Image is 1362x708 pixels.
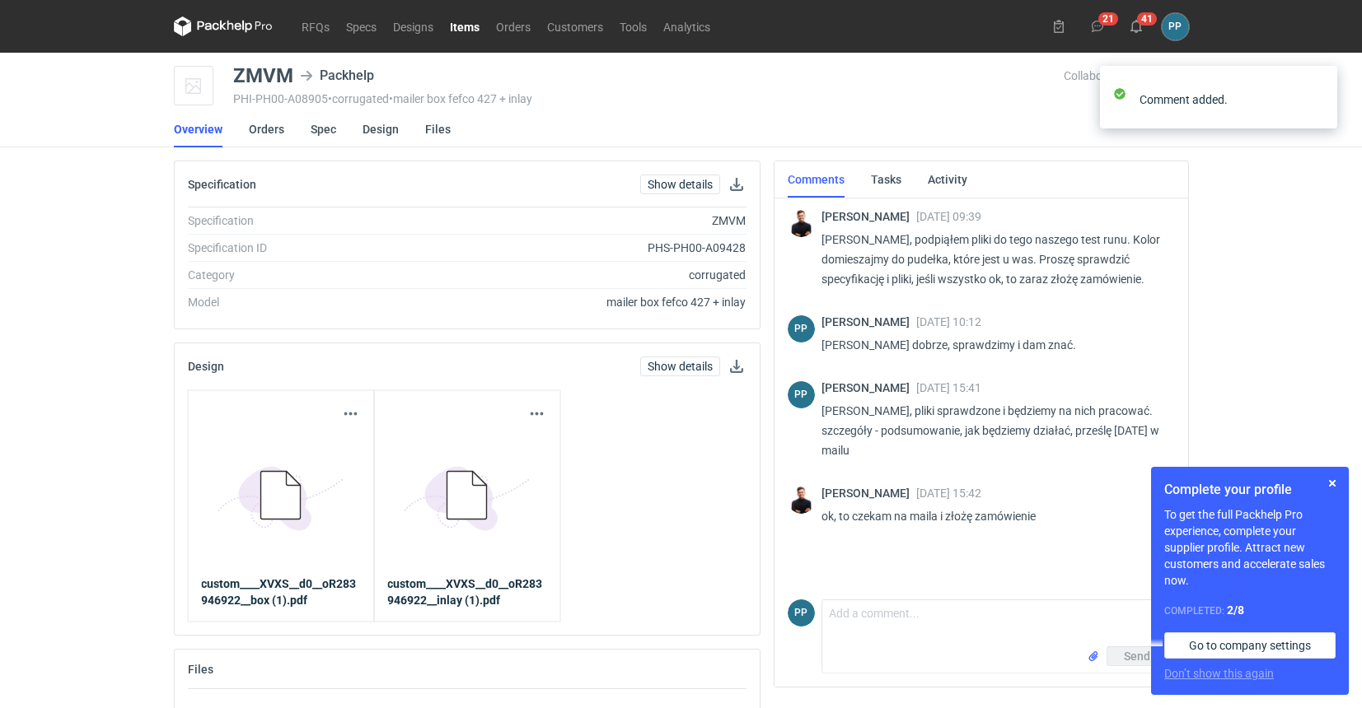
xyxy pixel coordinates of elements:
div: Packhelp [300,66,374,86]
a: Spec [311,111,336,147]
button: Skip for now [1322,473,1342,493]
a: Files [425,111,451,147]
h2: Design [188,360,224,373]
strong: 2 / 8 [1227,603,1244,617]
a: Download design [727,356,747,376]
a: Designs [385,16,442,36]
div: Paweł Puch [1162,13,1189,40]
button: close [1313,91,1324,108]
span: [DATE] 10:12 [916,315,981,328]
button: Don’t show this again [1164,665,1274,682]
a: Overview [174,111,222,147]
button: PP [1162,13,1189,40]
svg: Packhelp Pro [174,16,273,36]
a: Tasks [871,161,901,198]
div: Specification ID [188,240,411,256]
p: [PERSON_NAME] dobrze, sprawdzimy i dam znać. [821,335,1162,355]
div: Completed: [1164,602,1336,619]
span: [PERSON_NAME] [821,315,916,328]
p: To get the full Packhelp Pro experience, complete your supplier profile. Attract new customers an... [1164,506,1336,589]
figcaption: PP [788,315,815,342]
button: Actions [527,404,546,424]
div: corrugated [411,267,747,283]
figcaption: PP [788,381,815,408]
span: [PERSON_NAME] [821,487,916,500]
h1: Complete your profile [1164,480,1336,500]
a: custom____XVXS__d0__oR283946922__inlay (1).pdf [387,575,546,608]
div: mailer box fefco 427 + inlay [411,294,747,310]
button: 21 [1084,13,1111,40]
h2: Specification [188,178,256,191]
strong: custom____XVXS__d0__oR283946922__box (1).pdf [201,577,356,607]
a: Specs [338,16,385,36]
span: • corrugated [328,92,389,105]
div: Paweł Puch [788,381,815,408]
div: Specification [188,212,411,229]
button: 41 [1123,13,1149,40]
a: Show details [640,175,720,194]
div: PHI-PH00-A08905 [233,92,1065,105]
span: Collaborators [1064,69,1134,82]
a: Activity [928,161,967,198]
div: Category [188,267,411,283]
a: Orders [249,111,284,147]
span: [DATE] 15:42 [916,487,981,500]
p: [PERSON_NAME], pliki sprawdzone i będziemy na nich pracować. szczegóły - podsumowanie, jak będzie... [821,401,1162,460]
a: custom____XVXS__d0__oR283946922__box (1).pdf [201,575,360,608]
a: Customers [539,16,611,36]
div: Paweł Puch [788,599,815,626]
button: Download specification [727,175,747,194]
a: Analytics [655,16,718,36]
a: Design [363,111,399,147]
img: Tomasz Kubiak [788,487,815,514]
div: Model [188,294,411,310]
div: Paweł Puch [788,315,815,342]
strong: custom____XVXS__d0__oR283946922__inlay (1).pdf [387,577,542,607]
h2: Files [188,663,213,676]
span: Send [1124,650,1150,662]
div: ZMVM [411,212,747,229]
p: ok, to czekam na maila i złożę zamówienie [821,506,1162,526]
a: Show details [640,356,720,376]
div: PHS-PH00-A09428 [411,240,747,256]
div: Comment added. [1140,91,1313,108]
a: Tools [611,16,655,36]
div: ZMVM [233,66,293,86]
img: Tomasz Kubiak [788,210,815,237]
button: Actions [340,404,360,424]
span: [PERSON_NAME] [821,381,916,394]
p: [PERSON_NAME], podpiąłem pliki do tego naszego test runu. Kolor domieszajmy do pudełka, które jes... [821,230,1162,289]
a: Items [442,16,488,36]
span: [DATE] 09:39 [916,210,981,223]
figcaption: PP [788,599,815,626]
a: Orders [488,16,539,36]
a: Comments [788,161,845,198]
a: Go to company settings [1164,632,1336,659]
span: • mailer box fefco 427 + inlay [389,92,532,105]
span: [PERSON_NAME] [821,210,916,223]
span: [DATE] 15:41 [916,381,981,394]
a: RFQs [293,16,338,36]
button: Send [1107,646,1168,666]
